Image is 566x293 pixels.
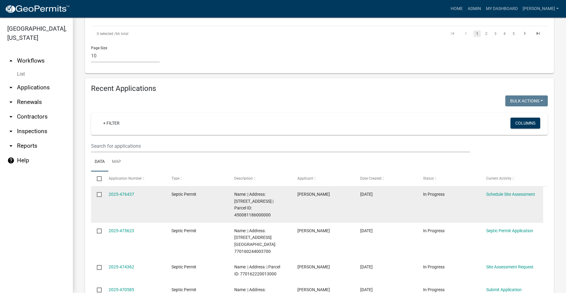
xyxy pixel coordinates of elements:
[297,287,330,292] span: Tray W Thomas
[7,113,15,120] i: arrow_drop_down
[519,30,530,37] a: go to next page
[234,264,280,276] span: Name: | Address: | Parcel ID: 770162220013000
[505,95,548,106] button: Bulk Actions
[465,3,483,15] a: Admin
[509,29,518,39] li: page 5
[229,171,291,186] datatable-header-cell: Description
[109,176,142,181] span: Application Number
[500,29,509,39] li: page 4
[473,29,482,39] li: page 1
[7,98,15,106] i: arrow_drop_down
[166,171,229,186] datatable-header-cell: Type
[360,228,373,233] span: 09/09/2025
[171,287,196,292] span: Septic Permit
[91,152,108,172] a: Data
[360,287,373,292] span: 08/28/2025
[354,171,417,186] datatable-header-cell: Date Created
[360,192,373,197] span: 09/10/2025
[91,84,548,93] h4: Recent Applications
[491,29,500,39] li: page 3
[447,30,458,37] a: go to first page
[234,176,253,181] span: Description
[510,30,517,37] a: 5
[492,30,499,37] a: 3
[423,287,445,292] span: In Progress
[520,3,561,15] a: [PERSON_NAME]
[483,30,490,37] a: 2
[7,128,15,135] i: arrow_drop_down
[297,228,330,233] span: Glen Bedwell
[171,264,196,269] span: Septic Permit
[297,176,313,181] span: Applicant
[91,140,470,152] input: Search for applications
[486,176,511,181] span: Current Activity
[423,192,445,197] span: In Progress
[103,171,165,186] datatable-header-cell: Application Number
[486,287,522,292] a: Submit Application
[423,176,434,181] span: Status
[360,264,373,269] span: 09/05/2025
[171,192,196,197] span: Septic Permit
[109,287,134,292] a: 2025-470585
[483,3,520,15] a: My Dashboard
[7,84,15,91] i: arrow_drop_down
[501,30,508,37] a: 4
[91,171,103,186] datatable-header-cell: Select
[297,264,330,269] span: Lane Sturtz
[234,192,273,217] span: Name: | Address: 1823 WINDWOOD TRL | Parcel ID: 450081186000000
[108,152,125,172] a: Map
[109,228,134,233] a: 2025-475623
[448,3,465,15] a: Home
[109,264,134,269] a: 2025-474362
[292,171,354,186] datatable-header-cell: Applicant
[7,157,15,164] i: help
[473,30,481,37] a: 1
[109,192,134,197] a: 2025-476437
[486,228,533,233] a: Septic Permit Application
[417,171,480,186] datatable-header-cell: Status
[7,57,15,64] i: arrow_drop_up
[171,228,196,233] span: Septic Permit
[171,176,179,181] span: Type
[510,118,540,129] button: Columns
[360,176,381,181] span: Date Created
[234,228,276,254] span: Name: | Address: 3206 280TH ST | Parcel ID: 770160244003700
[486,264,534,269] a: Site Assessment Request
[7,142,15,150] i: arrow_drop_down
[97,32,116,36] span: 0 selected /
[460,30,472,37] a: go to previous page
[486,192,535,197] a: Schedule Site Assessment
[423,264,445,269] span: In Progress
[423,228,445,233] span: In Progress
[480,171,543,186] datatable-header-cell: Current Activity
[98,118,124,129] a: + Filter
[532,30,544,37] a: go to last page
[297,192,330,197] span: Rick Rogers
[91,26,271,41] div: 66 total
[482,29,491,39] li: page 2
